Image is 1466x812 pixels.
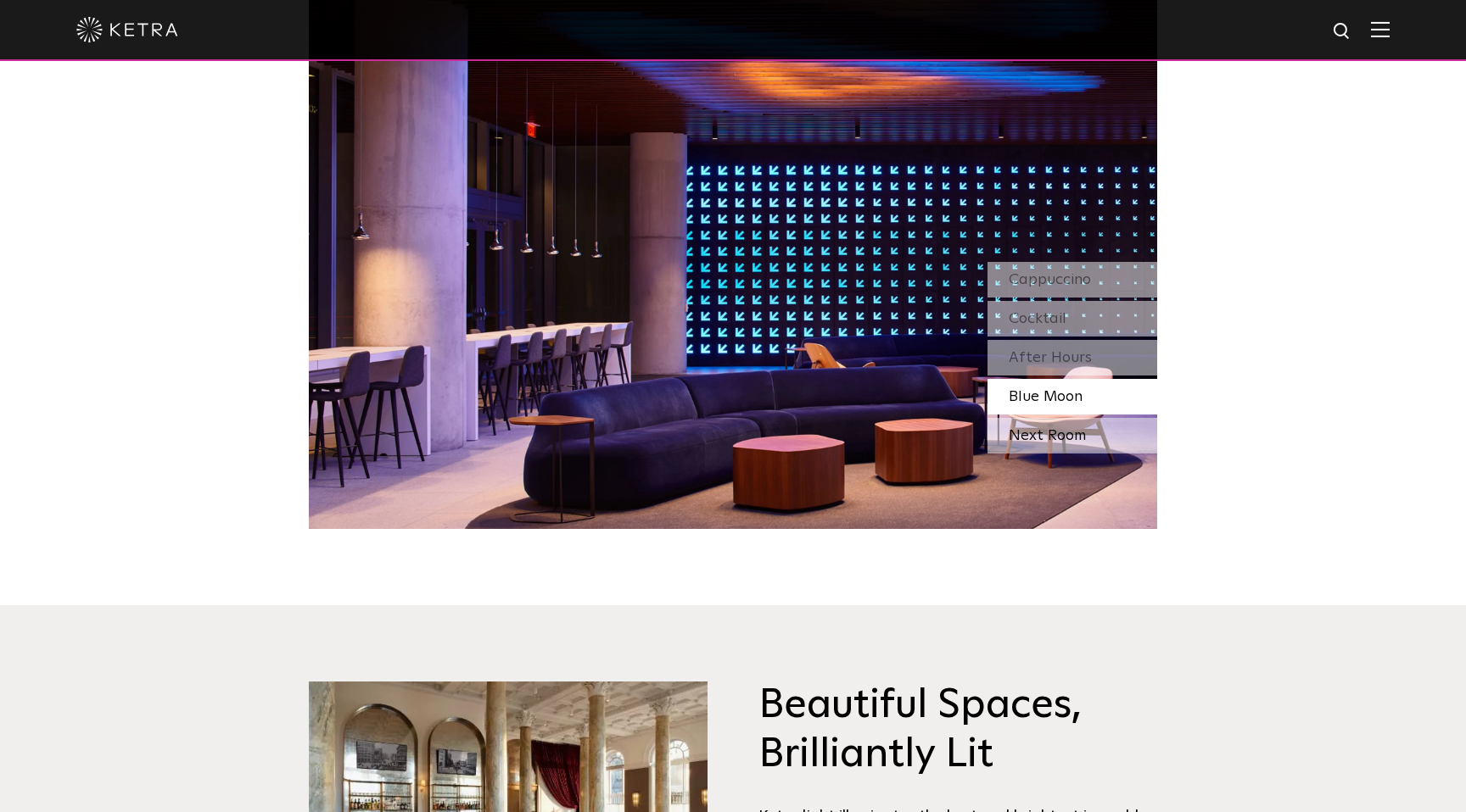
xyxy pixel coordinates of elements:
[76,17,178,42] img: ketra-logo-2019-white
[1009,272,1091,287] span: Cappuccino
[1009,350,1092,365] span: After Hours
[758,681,1157,779] h3: Beautiful Spaces, Brilliantly Lit
[1009,389,1083,404] span: Blue Moon
[1009,311,1066,326] span: Cocktail
[1332,21,1353,42] img: search icon
[988,418,1157,453] div: Next Room
[1371,21,1390,37] img: Hamburger%20Nav.svg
